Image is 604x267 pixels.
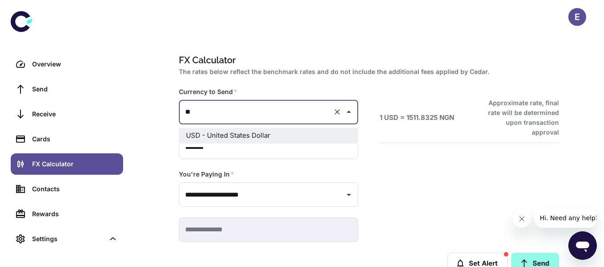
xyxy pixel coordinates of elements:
iframe: Button to launch messaging window [568,231,597,260]
div: Rewards [32,209,118,219]
iframe: Message from company [534,208,597,228]
button: E [568,8,586,26]
h1: FX Calculator [179,53,555,67]
a: Contacts [11,178,123,200]
button: Clear [331,106,343,118]
a: Receive [11,103,123,125]
label: Currency to Send [179,87,237,96]
div: Send [32,84,118,94]
div: Settings [11,228,123,250]
h6: Approximate rate, final rate will be determined upon transaction approval [478,98,559,137]
a: FX Calculator [11,153,123,175]
label: You're Paying In [179,170,234,179]
a: Cards [11,128,123,150]
iframe: Close message [513,210,531,228]
div: Contacts [32,184,118,194]
a: Overview [11,53,123,75]
div: Receive [32,109,118,119]
button: Close [343,106,355,118]
h6: 1 USD = 1511.8325 NGN [380,113,454,123]
div: FX Calculator [32,159,118,169]
button: Open [343,189,355,201]
div: Cards [32,134,118,144]
li: USD - United States Dollar [179,128,358,144]
a: Send [11,78,123,100]
div: Overview [32,59,118,69]
span: Hi. Need any help? [5,6,64,13]
a: Rewards [11,203,123,225]
div: Settings [32,234,104,244]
